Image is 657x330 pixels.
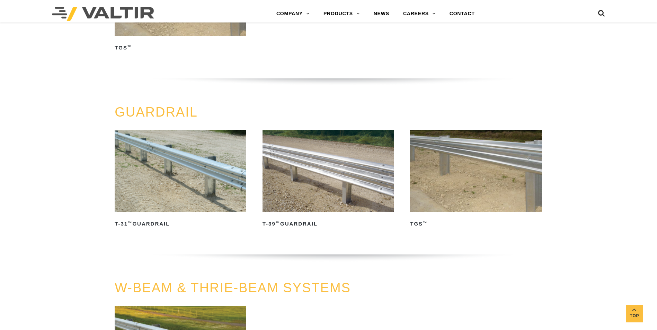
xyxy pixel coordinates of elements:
a: CONTACT [443,7,482,21]
a: TGS™ [410,130,542,229]
sup: ™ [127,45,132,49]
img: Valtir [52,7,154,21]
a: T-31™Guardrail [115,130,246,229]
a: GUARDRAIL [115,105,198,119]
h2: T-31 Guardrail [115,218,246,229]
a: Top [626,305,643,322]
h2: TGS [410,218,542,229]
a: W-BEAM & THRIE-BEAM SYSTEMS [115,281,351,295]
h2: TGS [115,43,246,54]
a: NEWS [367,7,396,21]
sup: ™ [276,221,280,225]
a: COMPANY [269,7,317,21]
a: PRODUCTS [317,7,367,21]
h2: T-39 Guardrail [263,218,394,229]
sup: ™ [423,221,427,225]
a: CAREERS [396,7,443,21]
a: T-39™Guardrail [263,130,394,229]
span: Top [626,312,643,320]
sup: ™ [128,221,132,225]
